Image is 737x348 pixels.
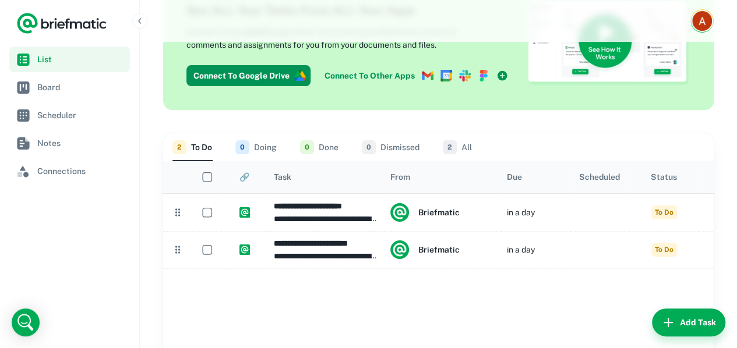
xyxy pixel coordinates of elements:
[16,12,107,35] a: Logo
[172,140,186,154] span: 2
[235,133,277,161] button: Doing
[37,109,125,122] span: Scheduler
[418,243,460,256] h6: Briefmatic
[37,165,125,177] span: Connections
[390,172,410,182] div: From
[235,140,249,154] span: 0
[300,133,338,161] button: Done
[9,158,130,184] a: Connections
[300,140,314,154] span: 0
[9,102,130,128] a: Scheduler
[390,240,460,259] div: Briefmatic
[9,130,130,156] a: Notes
[186,65,311,86] button: Connect To Google Drive
[12,308,40,336] div: Open Intercom Messenger
[362,140,376,154] span: 0
[9,74,130,100] a: Board
[651,243,677,257] span: To Do
[390,240,409,259] img: system.png
[362,133,419,161] button: Dismissed
[390,203,460,222] div: Briefmatic
[418,206,460,219] h6: Briefmatic
[443,133,472,161] button: All
[507,194,535,231] div: in a day
[390,203,409,222] img: system.png
[37,53,125,66] span: List
[443,140,457,154] span: 2
[239,172,249,182] div: 🔗
[579,172,620,182] div: Scheduled
[37,81,125,94] span: Board
[507,232,535,268] div: in a day
[172,133,212,161] button: To Do
[274,172,291,182] div: Task
[651,205,677,219] span: To Do
[239,244,250,255] img: https://app.briefmatic.com/assets/integrations/system.png
[507,172,522,182] div: Due
[9,47,130,72] a: List
[651,172,677,182] div: Status
[692,11,712,31] img: Alia Isleiman
[652,308,725,336] button: Add Task
[527,1,690,87] img: See How Briefmatic Works
[239,207,250,218] img: https://app.briefmatic.com/assets/integrations/system.png
[690,9,714,33] button: Account button
[320,65,513,86] a: Connect To Other Apps
[37,137,125,150] span: Notes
